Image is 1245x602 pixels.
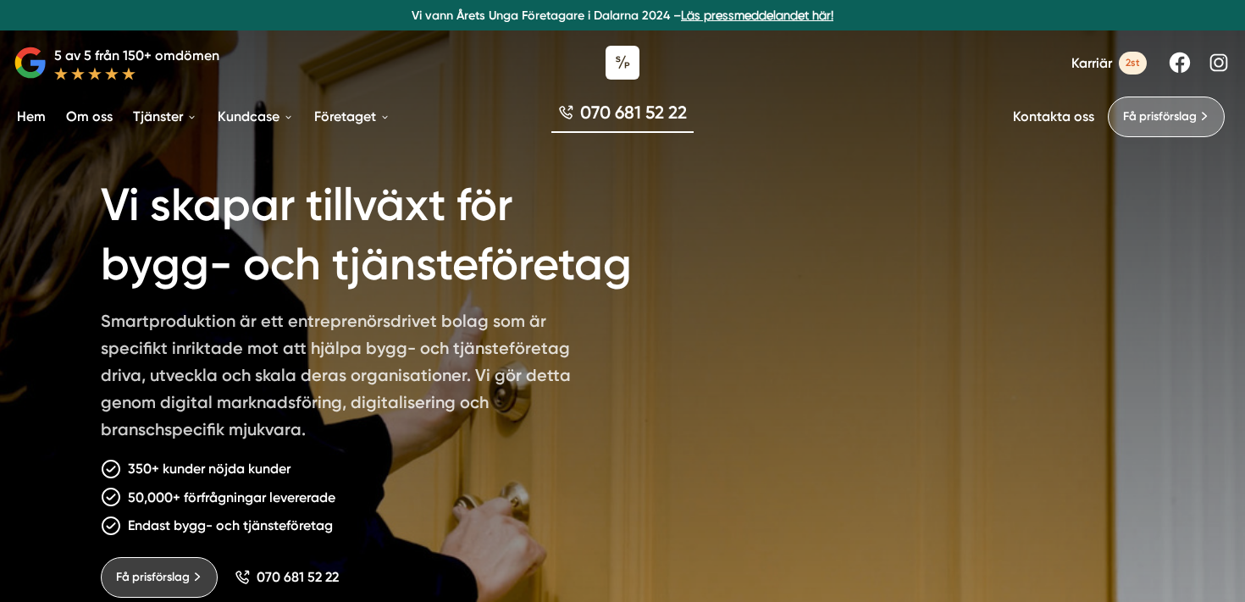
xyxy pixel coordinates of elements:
[14,95,49,138] a: Hem
[101,156,693,307] h1: Vi skapar tillväxt för bygg- och tjänsteföretag
[128,515,333,536] p: Endast bygg- och tjänsteföretag
[128,487,335,508] p: 50,000+ förfrågningar levererade
[101,557,218,598] a: Få prisförslag
[1013,108,1094,124] a: Kontakta oss
[63,95,116,138] a: Om oss
[130,95,201,138] a: Tjänster
[116,568,190,587] span: Få prisförslag
[7,7,1238,24] p: Vi vann Årets Unga Företagare i Dalarna 2024 –
[257,569,339,585] span: 070 681 52 22
[1119,52,1147,75] span: 2st
[311,95,394,138] a: Företaget
[681,8,833,22] a: Läs pressmeddelandet här!
[1071,52,1147,75] a: Karriär 2st
[1108,97,1225,137] a: Få prisförslag
[1071,55,1112,71] span: Karriär
[551,100,694,133] a: 070 681 52 22
[1123,108,1197,126] span: Få prisförslag
[214,95,297,138] a: Kundcase
[128,458,290,479] p: 350+ kunder nöjda kunder
[235,569,339,585] a: 070 681 52 22
[101,307,589,450] p: Smartproduktion är ett entreprenörsdrivet bolag som är specifikt inriktade mot att hjälpa bygg- o...
[580,100,687,124] span: 070 681 52 22
[54,45,219,66] p: 5 av 5 från 150+ omdömen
